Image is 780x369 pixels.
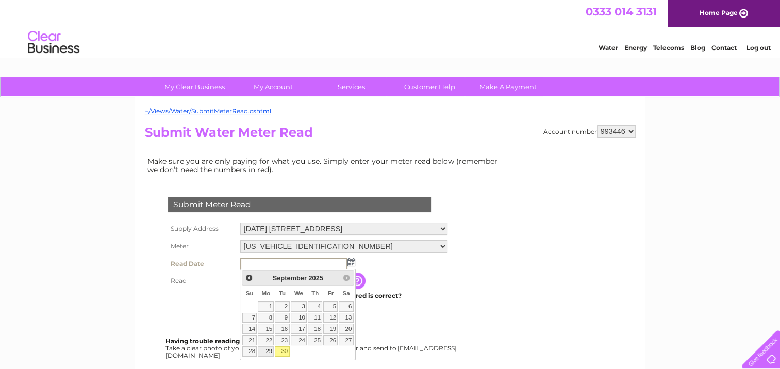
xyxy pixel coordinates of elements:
a: 4 [308,301,322,312]
a: 5 [323,301,338,312]
a: 21 [242,335,257,345]
a: 29 [258,346,274,357]
span: Monday [262,290,271,296]
img: logo.png [27,27,80,58]
a: 27 [339,335,353,345]
span: September [273,274,307,282]
a: 13 [339,313,353,323]
a: 7 [242,313,257,323]
div: Submit Meter Read [168,197,431,212]
a: 20 [339,324,353,334]
span: Prev [245,274,253,282]
div: Clear Business is a trading name of Verastar Limited (registered in [GEOGRAPHIC_DATA] No. 3667643... [147,6,634,50]
th: Meter [165,238,238,255]
a: Telecoms [653,44,684,52]
a: 23 [275,335,289,345]
a: 24 [291,335,307,345]
a: 9 [275,313,289,323]
h2: Submit Water Meter Read [145,125,636,145]
a: My Account [230,77,316,96]
a: 28 [242,346,257,357]
b: Having trouble reading your meter? [165,337,281,345]
td: Make sure you are only paying for what you use. Simply enter your meter read below (remember we d... [145,155,506,176]
a: 8 [258,313,274,323]
div: Take a clear photo of your readings, tell us which supply it's for and send to [EMAIL_ADDRESS][DO... [165,338,458,359]
a: 10 [291,313,307,323]
img: ... [347,258,355,266]
a: Customer Help [387,77,472,96]
a: 18 [308,324,322,334]
a: 22 [258,335,274,345]
a: 19 [323,324,338,334]
a: Log out [746,44,770,52]
td: Are you sure the read you have entered is correct? [238,289,450,303]
a: 26 [323,335,338,345]
th: Supply Address [165,220,238,238]
a: Water [599,44,618,52]
a: 14 [242,324,257,334]
input: Information [349,273,368,289]
a: ~/Views/Water/SubmitMeterRead.cshtml [145,107,271,115]
a: Make A Payment [466,77,551,96]
a: 2 [275,301,289,312]
a: 30 [275,346,289,357]
span: Tuesday [279,290,286,296]
span: Thursday [311,290,319,296]
a: 15 [258,324,274,334]
span: 2025 [308,274,323,282]
a: Contact [711,44,737,52]
span: Wednesday [294,290,303,296]
a: Services [309,77,394,96]
a: 11 [308,313,322,323]
a: 12 [323,313,338,323]
a: 17 [291,324,307,334]
th: Read [165,273,238,289]
th: Read Date [165,255,238,273]
a: 16 [275,324,289,334]
a: Energy [624,44,647,52]
div: Account number [543,125,636,138]
a: 6 [339,301,353,312]
a: 25 [308,335,322,345]
a: 0333 014 3131 [586,5,657,18]
span: Friday [328,290,334,296]
a: 3 [291,301,307,312]
span: Saturday [342,290,350,296]
a: Prev [243,272,255,283]
a: Blog [690,44,705,52]
span: Sunday [246,290,254,296]
a: 1 [258,301,274,312]
a: My Clear Business [152,77,237,96]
